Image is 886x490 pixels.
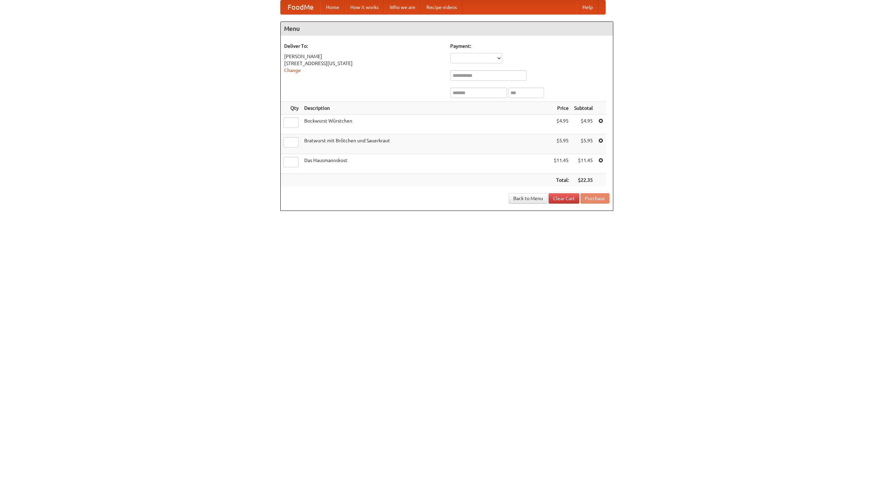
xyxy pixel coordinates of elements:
[509,193,548,204] a: Back to Menu
[571,115,596,134] td: $4.95
[281,22,613,36] h4: Menu
[301,115,551,134] td: Bockwurst Würstchen
[551,154,571,174] td: $11.45
[301,134,551,154] td: Bratwurst mit Brötchen und Sauerkraut
[549,193,579,204] a: Clear Cart
[551,174,571,187] th: Total:
[571,154,596,174] td: $11.45
[571,102,596,115] th: Subtotal
[281,0,320,14] a: FoodMe
[384,0,421,14] a: Who we are
[580,193,609,204] button: Purchase
[284,43,443,50] h5: Deliver To:
[284,68,301,73] a: Change
[301,102,551,115] th: Description
[450,43,609,50] h5: Payment:
[551,134,571,154] td: $5.95
[571,174,596,187] th: $22.35
[281,102,301,115] th: Qty
[551,115,571,134] td: $4.95
[345,0,384,14] a: How it works
[421,0,462,14] a: Recipe videos
[301,154,551,174] td: Das Hausmannskost
[577,0,598,14] a: Help
[551,102,571,115] th: Price
[284,53,443,60] div: [PERSON_NAME]
[284,60,443,67] div: [STREET_ADDRESS][US_STATE]
[571,134,596,154] td: $5.95
[320,0,345,14] a: Home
